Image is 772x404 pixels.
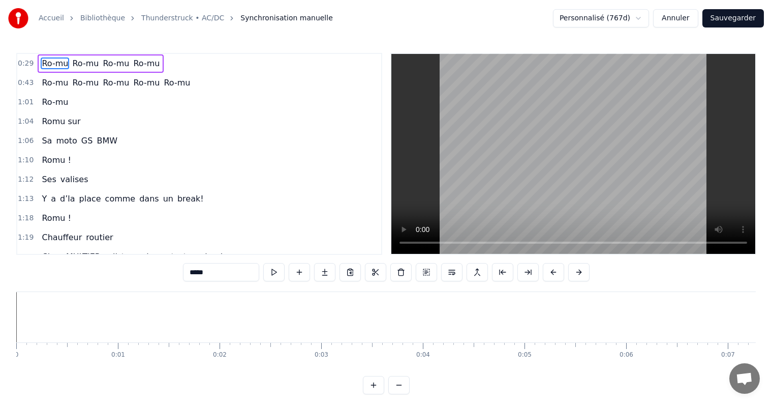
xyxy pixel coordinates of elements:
span: Y [41,193,48,205]
span: Chauffeur [41,232,83,243]
span: break! [176,193,205,205]
a: Thunderstruck • AC/DC [141,13,224,23]
span: routier [85,232,114,243]
span: 1:19 [18,233,34,243]
span: route [157,251,180,263]
span: Ro-mu [102,57,130,69]
span: Ro-mu [132,77,161,89]
span: Romu ! [41,212,72,224]
span: valises [59,174,89,185]
span: dans [138,193,160,205]
div: 0:02 [213,351,227,359]
span: MULTIER… [65,251,110,263]
div: 0:05 [518,351,532,359]
span: Ro-mu [132,57,161,69]
span: 1:13 [18,194,34,204]
span: Romu sur [41,116,81,127]
span: place [78,193,102,205]
span: Sa [41,135,53,147]
span: moto [55,135,78,147]
span: GS [80,135,94,147]
button: Sauvegarder [702,9,764,27]
span: 1:12 [18,175,34,185]
span: d’la [59,193,76,205]
div: 0 [15,351,19,359]
div: 0:01 [111,351,125,359]
span: Ses [41,174,57,185]
span: jours [220,251,241,263]
span: trace [120,251,143,263]
span: 1:06 [18,136,34,146]
span: BMW [96,135,118,147]
span: 0:29 [18,59,34,69]
span: Ro-mu [41,96,69,108]
a: Bibliothèque [80,13,125,23]
div: 0:03 [315,351,328,359]
span: il [112,251,118,263]
div: 0:07 [721,351,735,359]
div: Ouvrir le chat [729,363,760,394]
div: 0:04 [416,351,430,359]
span: Romu ! [41,154,72,166]
span: Ro-mu [102,77,130,89]
span: 0:43 [18,78,34,88]
span: 1:04 [18,117,34,127]
span: comme [104,193,137,205]
span: tous [182,251,202,263]
span: 1:18 [18,213,34,223]
nav: breadcrumb [39,13,333,23]
span: un [162,193,174,205]
span: a [50,193,57,205]
div: 0:06 [620,351,633,359]
span: Ro-mu [41,77,69,89]
span: Chez [41,251,63,263]
span: Synchronisation manuelle [240,13,333,23]
span: Ro-mu [41,57,69,69]
span: 1:01 [18,97,34,107]
span: Ro-mu [163,77,191,89]
span: la [145,251,155,263]
span: 1:10 [18,155,34,165]
button: Annuler [653,9,698,27]
span: les [204,251,218,263]
span: Ro-mu [71,57,100,69]
span: 1:21 [18,252,34,262]
img: youka [8,8,28,28]
span: Ro-mu [71,77,100,89]
a: Accueil [39,13,64,23]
